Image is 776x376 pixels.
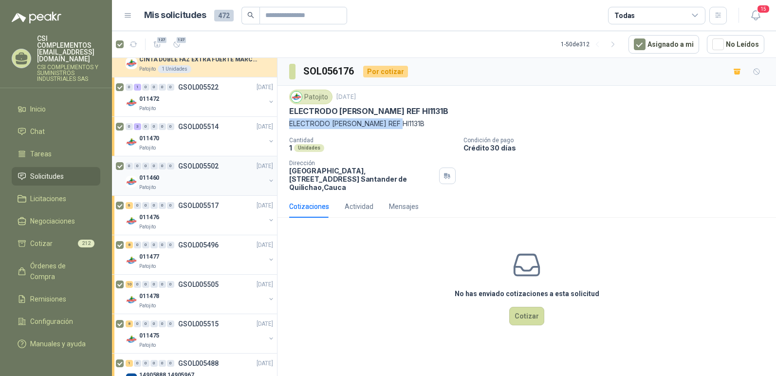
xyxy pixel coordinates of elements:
[167,320,174,327] div: 0
[12,212,100,230] a: Negociaciones
[126,202,133,209] div: 6
[12,167,100,186] a: Solicitudes
[30,171,64,182] span: Solicitudes
[289,106,448,116] p: ELECTRODO [PERSON_NAME] REF HI1131B
[126,123,133,130] div: 0
[289,118,764,129] p: ELECTRODO [PERSON_NAME] REF HI1131B
[150,360,158,367] div: 0
[139,105,156,113] p: Patojito
[257,83,273,92] p: [DATE]
[159,281,166,288] div: 0
[178,242,219,248] p: GSOL005496
[126,200,275,231] a: 6 0 0 0 0 0 GSOL005517[DATE] Company Logo011476Patojito
[30,216,75,226] span: Negociaciones
[126,136,137,148] img: Company Logo
[139,184,156,191] p: Patojito
[178,123,219,130] p: GSOL005514
[142,202,149,209] div: 0
[126,360,133,367] div: 1
[142,123,149,130] div: 0
[150,202,158,209] div: 0
[167,281,174,288] div: 0
[37,64,100,82] p: CSI COMPLEMENTOS Y SUMINISTROS INDUSTRIALES SAS
[126,279,275,310] a: 10 0 0 0 0 0 GSOL005505[DATE] Company Logo011478Patojito
[167,163,174,169] div: 0
[178,320,219,327] p: GSOL005515
[126,81,275,113] a: 0 1 0 0 0 0 GSOL005522[DATE] Company Logo011472Patojito
[12,189,100,208] a: Licitaciones
[707,35,764,54] button: No Leídos
[303,64,355,79] h3: SOL056176
[169,37,185,52] button: 127
[289,137,456,144] p: Cantidad
[126,57,137,69] img: Company Logo
[291,92,302,102] img: Company Logo
[134,281,141,288] div: 0
[139,223,156,231] p: Patojito
[139,252,159,262] p: 011477
[158,65,191,73] div: 1 Unidades
[142,360,149,367] div: 0
[139,173,159,183] p: 011460
[178,202,219,209] p: GSOL005517
[112,38,277,77] a: Por cotizarSOL056640[DATE] Company LogoCINTA DOBLE FAZ EXTRA FUERTE MARCA:3MPatojito1 Unidades
[247,12,254,19] span: search
[126,294,137,306] img: Company Logo
[134,242,141,248] div: 0
[561,37,621,52] div: 1 - 50 de 312
[159,360,166,367] div: 0
[167,84,174,91] div: 0
[159,242,166,248] div: 0
[156,36,167,44] span: 127
[289,201,329,212] div: Cotizaciones
[12,335,100,353] a: Manuales y ayuda
[139,331,159,340] p: 011475
[389,201,419,212] div: Mensajes
[12,12,61,23] img: Logo peakr
[345,201,373,212] div: Actividad
[126,334,137,345] img: Company Logo
[142,320,149,327] div: 0
[150,163,158,169] div: 0
[12,312,100,331] a: Configuración
[30,261,91,282] span: Órdenes de Compra
[257,122,273,132] p: [DATE]
[78,240,94,247] span: 212
[126,176,137,188] img: Company Logo
[150,242,158,248] div: 0
[139,341,156,349] p: Patojito
[144,8,206,22] h1: Mis solicitudes
[178,163,219,169] p: GSOL005502
[150,281,158,288] div: 0
[12,257,100,286] a: Órdenes de Compra
[30,294,66,304] span: Remisiones
[134,360,141,367] div: 0
[289,144,292,152] p: 1
[12,145,100,163] a: Tareas
[159,123,166,130] div: 0
[126,318,275,349] a: 8 0 0 0 0 0 GSOL005515[DATE] Company Logo011475Patojito
[126,160,275,191] a: 0 0 0 0 0 0 GSOL005502[DATE] Company Logo011460Patojito
[142,84,149,91] div: 0
[142,281,149,288] div: 0
[126,242,133,248] div: 8
[257,280,273,289] p: [DATE]
[126,239,275,270] a: 8 0 0 0 0 0 GSOL005496[DATE] Company Logo011477Patojito
[455,288,599,299] h3: No has enviado cotizaciones a esta solicitud
[139,263,156,270] p: Patojito
[30,149,52,159] span: Tareas
[142,242,149,248] div: 0
[126,281,133,288] div: 10
[257,241,273,250] p: [DATE]
[178,281,219,288] p: GSOL005505
[30,338,86,349] span: Manuales y ayuda
[126,163,133,169] div: 0
[30,193,66,204] span: Licitaciones
[139,144,156,152] p: Patojito
[614,10,635,21] div: Todas
[134,202,141,209] div: 0
[289,167,435,191] p: [GEOGRAPHIC_DATA], [STREET_ADDRESS] Santander de Quilichao , Cauca
[139,65,156,73] p: Patojito
[747,7,764,24] button: 15
[289,160,435,167] p: Dirección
